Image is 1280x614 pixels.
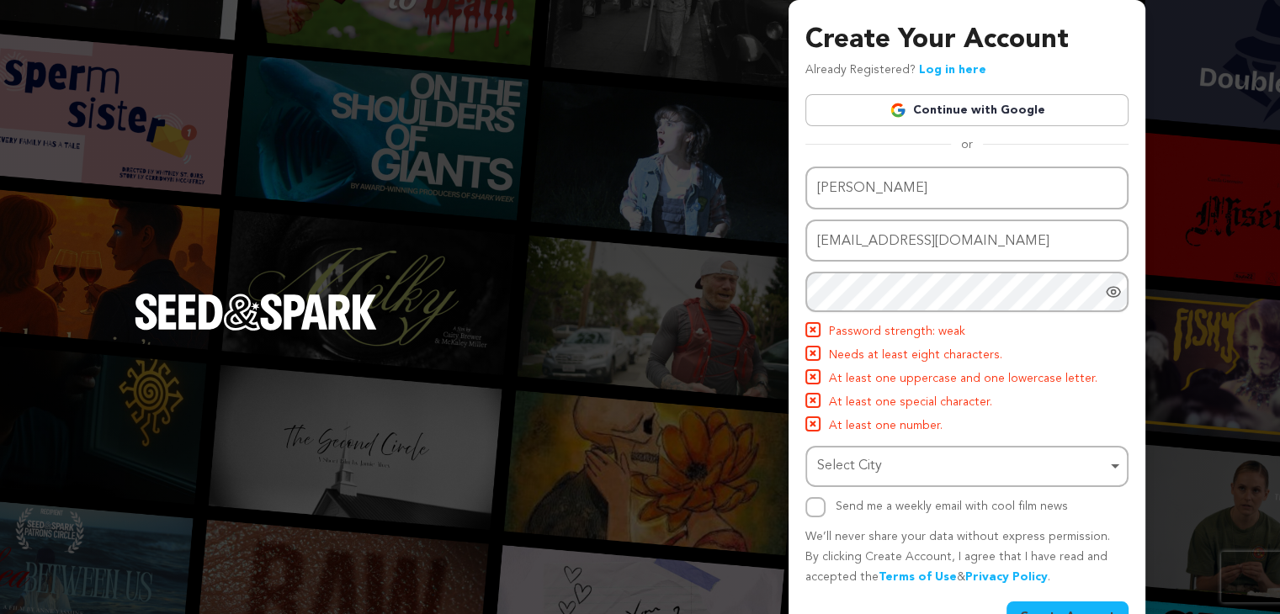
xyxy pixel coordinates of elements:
img: Seed&Spark Icon [807,324,819,336]
input: Email address [805,220,1129,262]
input: Name [805,167,1129,209]
span: At least one uppercase and one lowercase letter. [829,369,1097,389]
a: Continue with Google [805,94,1129,126]
span: or [951,136,983,153]
img: Seed&Spark Logo [135,294,377,331]
a: Log in here [919,64,986,76]
img: Seed&Spark Icon [807,347,819,359]
span: Needs at least eight characters. [829,346,1002,366]
img: Seed&Spark Icon [807,394,819,406]
a: Seed&Spark Homepage [135,294,377,364]
h3: Create Your Account [805,20,1129,61]
div: Select City [817,454,1107,479]
p: We’ll never share your data without express permission. By clicking Create Account, I agree that ... [805,527,1129,587]
a: Show password as plain text. Warning: this will display your password on the screen. [1105,283,1122,300]
span: Password strength: weak [829,322,965,342]
a: Privacy Policy [965,571,1048,583]
span: At least one number. [829,416,943,437]
img: Seed&Spark Icon [807,371,819,383]
label: Send me a weekly email with cool film news [836,500,1068,512]
a: Terms of Use [879,571,957,583]
p: Already Registered? [805,61,986,81]
span: At least one special character. [829,393,992,413]
img: Seed&Spark Icon [807,418,819,430]
img: Google logo [890,102,906,119]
